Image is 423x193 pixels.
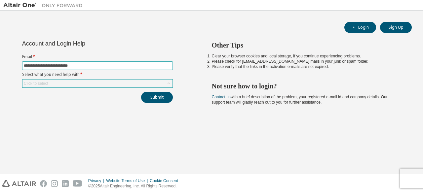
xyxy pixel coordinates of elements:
div: Click to select [22,80,173,87]
label: Email [22,54,173,59]
img: linkedin.svg [62,180,69,187]
div: Click to select [24,81,48,86]
img: youtube.svg [73,180,82,187]
button: Submit [141,92,173,103]
li: Please verify that the links in the activation e-mails are not expired. [212,64,400,69]
h2: Not sure how to login? [212,82,400,90]
label: Select what you need help with [22,72,173,77]
div: Cookie Consent [150,178,182,183]
div: Privacy [88,178,106,183]
li: Please check for [EMAIL_ADDRESS][DOMAIN_NAME] mails in your junk or spam folder. [212,59,400,64]
div: Account and Login Help [22,41,143,46]
img: instagram.svg [51,180,58,187]
img: altair_logo.svg [2,180,36,187]
div: Website Terms of Use [106,178,150,183]
h2: Other Tips [212,41,400,49]
a: Contact us [212,95,231,99]
li: Clear your browser cookies and local storage, if you continue experiencing problems. [212,53,400,59]
p: © 2025 Altair Engineering, Inc. All Rights Reserved. [88,183,182,189]
img: facebook.svg [40,180,47,187]
span: with a brief description of the problem, your registered e-mail id and company details. Our suppo... [212,95,388,105]
button: Login [344,22,376,33]
button: Sign Up [380,22,412,33]
img: Altair One [3,2,86,9]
